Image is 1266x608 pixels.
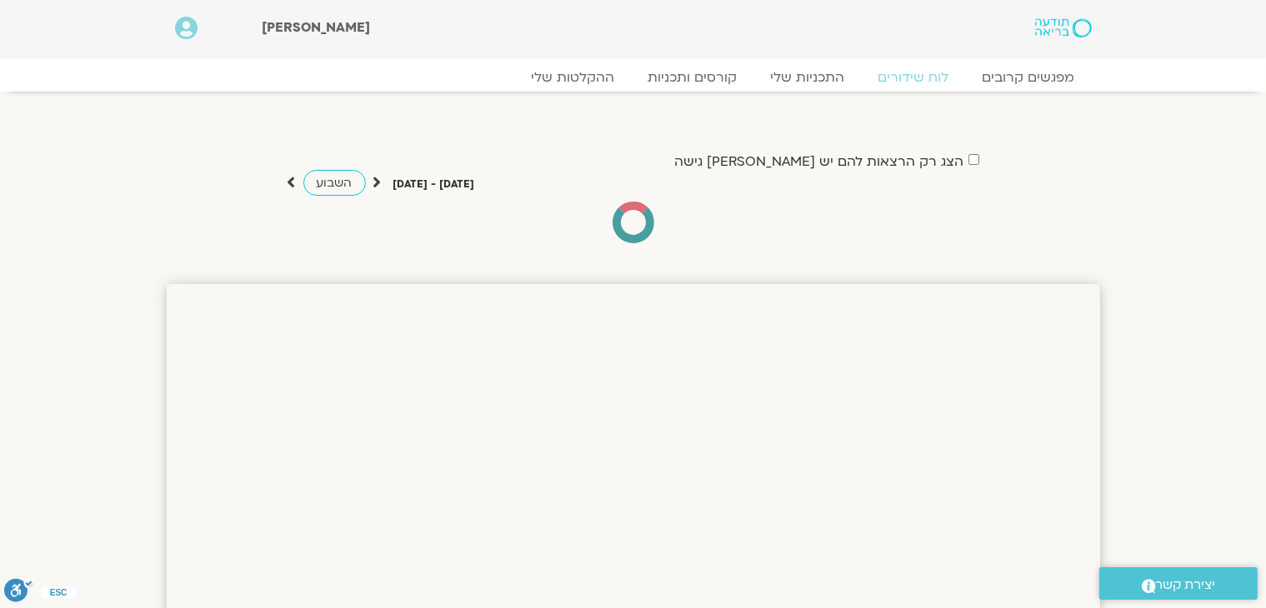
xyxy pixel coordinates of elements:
[303,170,366,196] a: השבוע
[515,69,632,86] a: ההקלטות שלי
[317,175,353,191] span: השבוע
[862,69,966,86] a: לוח שידורים
[1156,574,1216,596] span: יצירת קשר
[175,69,1092,86] nav: Menu
[632,69,754,86] a: קורסים ותכניות
[675,154,964,169] label: הצג רק הרצאות להם יש [PERSON_NAME] גישה
[754,69,862,86] a: התכניות שלי
[1099,567,1258,600] a: יצירת קשר
[393,176,475,193] p: [DATE] - [DATE]
[966,69,1092,86] a: מפגשים קרובים
[262,18,370,37] span: [PERSON_NAME]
